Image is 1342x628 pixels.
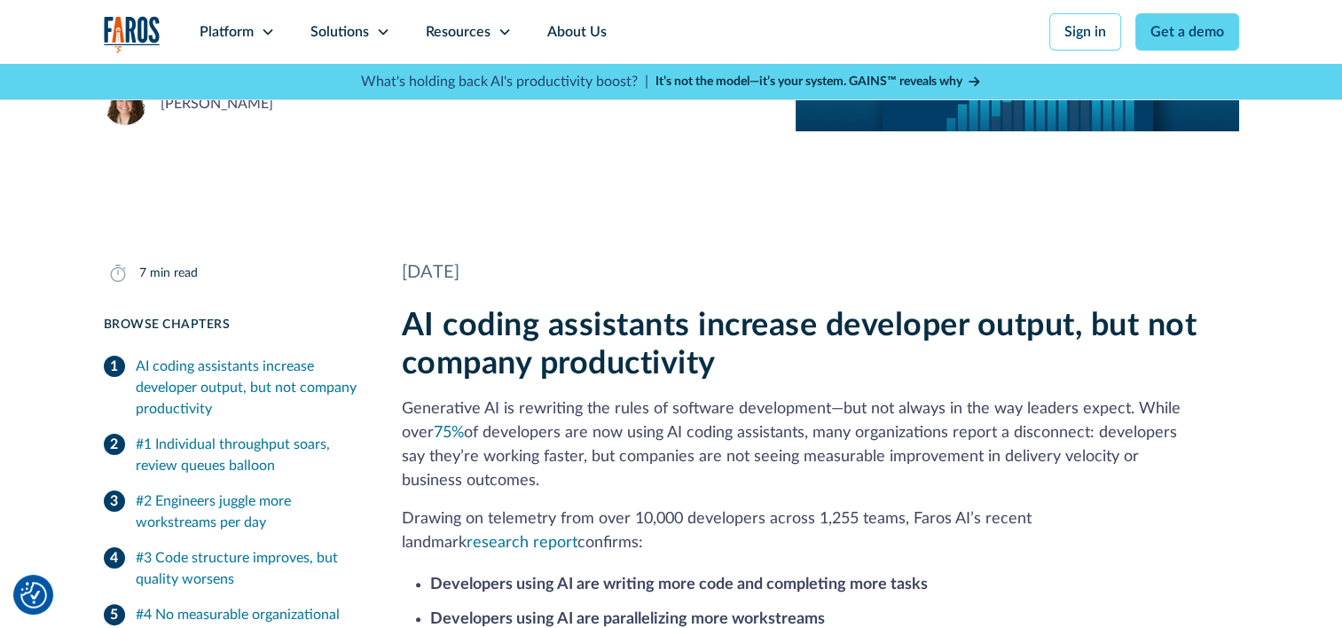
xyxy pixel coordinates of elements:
[430,611,825,627] strong: Developers using AI are parallelizing more workstreams
[20,582,47,608] img: Revisit consent button
[426,21,490,43] div: Resources
[104,349,359,427] a: AI coding assistants increase developer output, but not company productivity
[104,16,161,52] a: home
[434,425,464,441] a: 75%
[655,73,982,91] a: It’s not the model—it’s your system. GAINS™ reveals why
[150,264,198,283] div: min read
[402,397,1239,493] p: Generative AI is rewriting the rules of software development—but not always in the way leaders ex...
[655,75,962,88] strong: It’s not the model—it’s your system. GAINS™ reveals why
[104,540,359,597] a: #3 Code structure improves, but quality worsens
[139,264,146,283] div: 7
[361,71,648,92] p: What's holding back AI's productivity boost? |
[104,82,146,125] img: Neely Dunlap
[402,307,1239,383] h2: AI coding assistants increase developer output, but not company productivity
[310,21,369,43] div: Solutions
[1049,13,1121,51] a: Sign in
[200,21,254,43] div: Platform
[467,535,577,551] a: research report
[104,316,359,334] div: Browse Chapters
[402,259,1239,286] div: [DATE]
[104,427,359,483] a: #1 Individual throughput soars, review queues balloon
[104,483,359,540] a: #2 Engineers juggle more workstreams per day
[104,16,161,52] img: Logo of the analytics and reporting company Faros.
[430,577,928,593] strong: Developers using AI are writing more code and completing more tasks
[136,356,359,420] div: AI coding assistants increase developer output, but not company productivity
[136,547,359,590] div: #3 Code structure improves, but quality worsens
[136,434,359,476] div: #1 Individual throughput soars, review queues balloon
[402,507,1239,555] p: Drawing on telemetry from over 10,000 developers across 1,255 teams, Faros AI’s recent landmark c...
[161,93,273,114] div: [PERSON_NAME]
[1135,13,1239,51] a: Get a demo
[20,582,47,608] button: Cookie Settings
[136,491,359,533] div: #2 Engineers juggle more workstreams per day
